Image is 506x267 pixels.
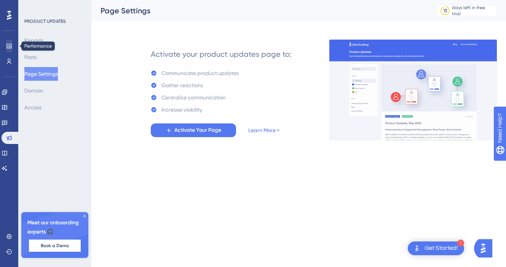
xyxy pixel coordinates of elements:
[151,123,236,137] button: Activate Your Page
[248,126,279,135] a: Learn More >
[161,105,202,114] div: Increase visibility
[24,34,43,47] button: Reports
[18,2,48,11] span: Need Help?
[474,237,497,260] iframe: UserGuiding AI Assistant Launcher
[161,81,203,90] div: Gather reactions
[101,5,417,16] div: Page Settings
[452,5,494,17] div: days left in free trial
[24,67,58,81] button: Page Settings
[443,8,447,14] div: 13
[329,39,497,141] img: 253145e29d1258e126a18a92d52e03bb.gif
[24,101,42,114] button: Access
[24,84,43,98] button: Domain
[41,243,69,249] span: Book a Demo
[425,244,458,253] div: Get Started!
[412,244,421,253] img: launcher-image-alternative-text
[161,93,226,102] div: Centralize communication
[161,69,239,78] div: Communicate product updates
[174,126,221,135] span: Activate Your Page
[408,241,464,255] div: Open Get Started! checklist, remaining modules: 1
[27,218,82,237] span: Meet our onboarding experts 🎧
[29,240,81,252] button: Book a Demo
[457,240,464,246] div: 1
[151,49,292,59] div: Activate your product updates page to:
[24,50,37,64] button: Posts
[24,18,66,24] div: PRODUCT UPDATES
